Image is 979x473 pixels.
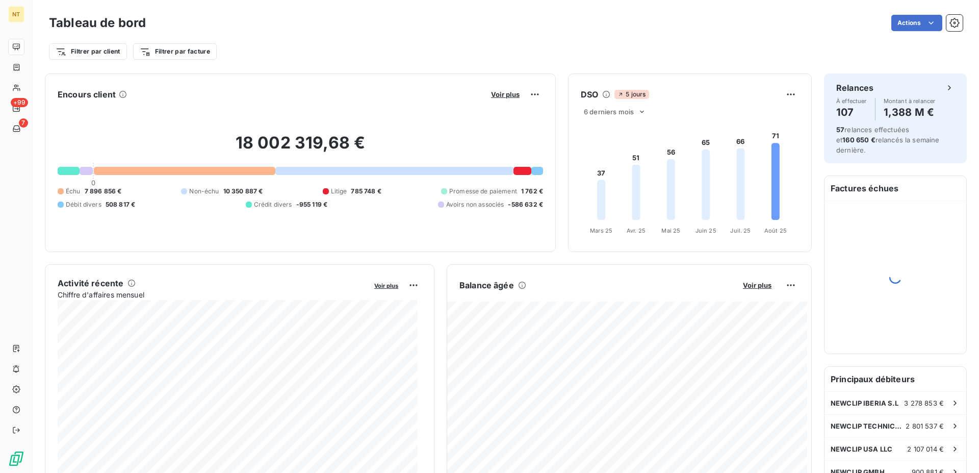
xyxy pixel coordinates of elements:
button: Actions [891,15,942,31]
span: 57 [836,126,844,134]
span: Avoirs non associés [446,200,504,209]
a: 7 [8,120,24,137]
span: 7 [19,118,28,128]
span: NEWCLIP TECHNICS AUSTRALIA PTY [831,422,906,430]
span: Chiffre d'affaires mensuel [58,289,367,300]
h6: Balance âgée [459,279,514,291]
tspan: Mars 25 [590,227,612,234]
a: +99 [8,100,24,116]
span: -955 119 € [296,200,328,209]
h6: Factures échues [825,176,966,201]
span: Échu [66,187,81,196]
span: Voir plus [374,282,398,289]
h6: Encours client [58,88,116,101]
button: Filtrer par client [49,43,127,60]
h4: 107 [836,104,867,120]
button: Voir plus [740,281,775,290]
span: relances effectuées et relancés la semaine dernière. [836,126,940,154]
tspan: Juin 25 [695,227,716,234]
tspan: Mai 25 [661,227,680,234]
h6: Principaux débiteurs [825,367,966,391]
button: Voir plus [488,90,523,99]
tspan: Juil. 25 [730,227,751,234]
span: 160 650 € [842,136,875,144]
h4: 1,388 M € [884,104,936,120]
span: 508 817 € [106,200,135,209]
img: Logo LeanPay [8,451,24,467]
span: 0 [91,179,95,187]
h3: Tableau de bord [49,14,146,32]
h6: Activité récente [58,277,123,289]
span: Voir plus [743,281,771,289]
span: 6 derniers mois [584,108,634,116]
div: NT [8,6,24,22]
span: Non-échu [189,187,219,196]
span: 10 350 887 € [223,187,263,196]
span: Débit divers [66,200,101,209]
span: Litige [331,187,347,196]
button: Filtrer par facture [133,43,217,60]
span: À effectuer [836,98,867,104]
span: NEWCLIP IBERIA S.L [831,399,898,407]
h6: Relances [836,82,873,94]
span: Montant à relancer [884,98,936,104]
h2: 18 002 319,68 € [58,133,543,163]
span: +99 [11,98,28,107]
span: 2 107 014 € [907,445,944,453]
span: 2 801 537 € [906,422,944,430]
h6: DSO [581,88,598,101]
span: Promesse de paiement [449,187,517,196]
button: Voir plus [371,281,401,290]
span: -586 632 € [508,200,543,209]
span: NEWCLIP USA LLC [831,445,892,453]
span: 3 278 853 € [904,399,944,407]
span: Voir plus [491,90,520,98]
tspan: Août 25 [764,227,787,234]
tspan: Avr. 25 [627,227,646,234]
span: 785 748 € [351,187,381,196]
span: Crédit divers [254,200,292,209]
span: 1 762 € [521,187,543,196]
span: 7 896 856 € [85,187,122,196]
span: 5 jours [614,90,649,99]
